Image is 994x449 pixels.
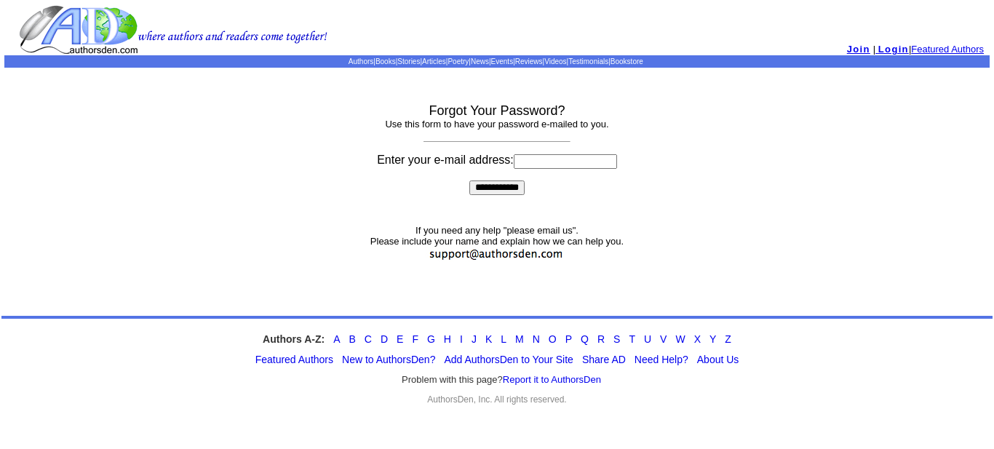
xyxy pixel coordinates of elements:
[725,333,731,345] a: Z
[412,333,418,345] a: F
[349,57,373,65] a: Authors
[427,333,435,345] a: G
[503,374,601,385] a: Report it to AuthorsDen
[611,57,643,65] a: Bookstore
[255,354,333,365] a: Featured Authors
[460,333,463,345] a: I
[491,57,514,65] a: Events
[565,333,572,345] a: P
[365,333,372,345] a: C
[568,57,608,65] a: Testimonials
[425,247,569,262] img: support.jpg
[422,57,446,65] a: Articles
[444,354,573,365] a: Add AuthorsDen to Your Site
[544,57,566,65] a: Videos
[629,333,635,345] a: T
[1,394,993,405] div: AuthorsDen, Inc. All rights reserved.
[878,44,909,55] span: Login
[613,333,620,345] a: S
[333,333,340,345] a: A
[533,333,540,345] a: N
[875,44,909,55] a: Login
[471,57,489,65] a: News
[19,4,327,55] img: logo.gif
[429,103,565,118] font: Forgot Your Password?
[597,333,605,345] a: R
[263,333,325,345] strong: Authors A-Z:
[342,354,435,365] a: New to AuthorsDen?
[873,44,984,55] font: | |
[448,57,469,65] a: Poetry
[501,333,506,345] a: L
[402,374,601,386] font: Problem with this page?
[644,333,651,345] a: U
[582,354,626,365] a: Share AD
[397,57,420,65] a: Stories
[581,333,589,345] a: Q
[697,354,739,365] a: About Us
[675,333,685,345] a: W
[694,333,701,345] a: X
[381,333,388,345] a: D
[709,333,716,345] a: Y
[847,44,870,55] a: Join
[377,154,617,166] font: Enter your e-mail address:
[444,333,451,345] a: H
[4,57,990,65] p: | | | | | | | | | |
[397,333,403,345] a: E
[635,354,688,365] a: Need Help?
[911,44,984,55] a: Featured Authors
[549,333,557,345] a: O
[472,333,477,345] a: J
[349,333,355,345] a: B
[515,57,543,65] a: Reviews
[385,119,608,130] font: Use this form to have your password e-mailed to you.
[375,57,396,65] a: Books
[370,225,624,264] font: If you need any help "please email us". Please include your name and explain how we can help you.
[485,333,492,345] a: K
[660,333,667,345] a: V
[515,333,524,345] a: M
